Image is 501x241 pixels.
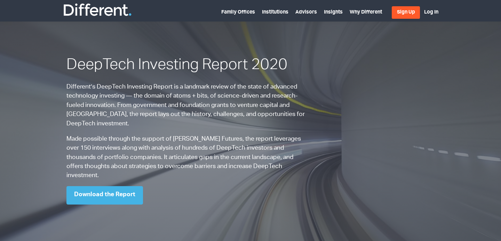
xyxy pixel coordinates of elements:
[324,10,343,15] a: Insights
[392,6,420,19] a: Sign Up
[66,83,308,128] p: Different’s DeepTech Investing Report is a landmark review of the state of advanced technology in...
[63,3,132,17] img: Different Funds
[350,10,382,15] a: Why Different
[221,10,255,15] a: Family Offices
[66,186,143,205] a: Download the Report
[424,10,438,15] a: Log In
[66,56,308,76] h1: DeepTech Investing Report 2020
[295,10,317,15] a: Advisors
[66,135,308,181] p: Made possible through the support of [PERSON_NAME] Futures, the report leverages over 150 intervi...
[262,10,288,15] a: Institutions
